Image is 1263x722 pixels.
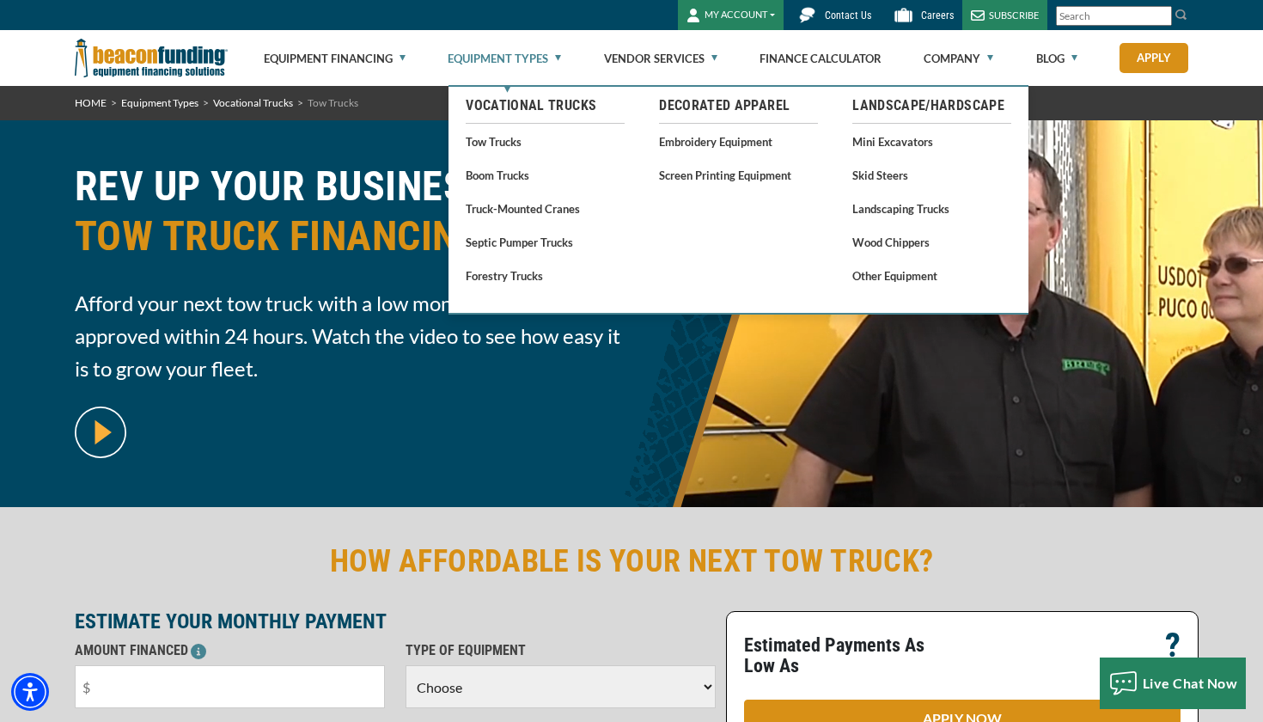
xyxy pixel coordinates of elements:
img: video modal pop-up play button [75,407,126,458]
a: Screen Printing Equipment [659,164,818,186]
a: Mini Excavators [852,131,1011,152]
button: Live Chat Now [1100,658,1247,709]
span: Afford your next tow truck with a low monthly payment. Get approved within 24 hours. Watch the vi... [75,287,621,385]
a: Vocational Trucks [213,96,293,109]
a: Wood Chippers [852,231,1011,253]
a: Finance Calculator [760,31,882,86]
input: $ [75,665,385,708]
a: Skid Steers [852,164,1011,186]
p: ESTIMATE YOUR MONTHLY PAYMENT [75,611,716,632]
a: Company [924,31,993,86]
p: AMOUNT FINANCED [75,640,385,661]
span: TOW TRUCK FINANCING [75,211,621,261]
a: Embroidery Equipment [659,131,818,152]
a: Septic Pumper Trucks [466,231,625,253]
p: TYPE OF EQUIPMENT [406,640,716,661]
img: Beacon Funding Corporation logo [75,30,228,86]
a: Clear search text [1154,9,1168,23]
a: Truck-Mounted Cranes [466,198,625,219]
a: Equipment Types [121,96,198,109]
a: Landscape/Hardscape [852,95,1011,116]
h1: REV UP YOUR BUSINESS [75,162,621,274]
img: Search [1175,8,1188,21]
a: Apply [1120,43,1188,73]
span: Live Chat Now [1143,675,1238,691]
h2: HOW AFFORDABLE IS YOUR NEXT TOW TRUCK? [75,541,1188,581]
span: Contact Us [825,9,871,21]
span: Careers [921,9,954,21]
a: Equipment Types [448,31,561,86]
a: Decorated Apparel [659,95,818,116]
a: Landscaping Trucks [852,198,1011,219]
a: Vendor Services [604,31,717,86]
a: HOME [75,96,107,109]
a: Vocational Trucks [466,95,625,116]
a: Boom Trucks [466,164,625,186]
div: Accessibility Menu [11,673,49,711]
a: Other Equipment [852,265,1011,286]
a: Blog [1036,31,1077,86]
a: Forestry Trucks [466,265,625,286]
p: Estimated Payments As Low As [744,635,952,676]
input: Search [1056,6,1172,26]
p: ? [1165,635,1181,656]
span: Tow Trucks [308,96,358,109]
a: Equipment Financing [264,31,406,86]
a: Tow Trucks [466,131,625,152]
